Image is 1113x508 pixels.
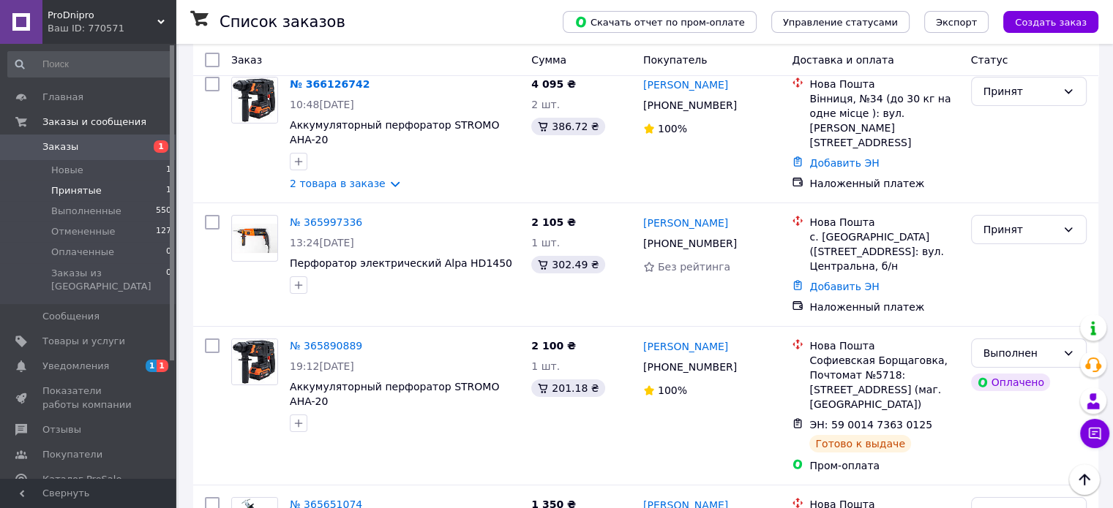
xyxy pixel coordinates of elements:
span: Отзывы [42,423,81,436]
span: 4 095 ₴ [531,78,576,90]
button: Чат с покупателем [1080,419,1109,448]
span: Принятые [51,184,102,197]
span: Доставка и оплата [792,54,893,66]
div: Нова Пошта [809,215,959,230]
span: Показатели работы компании [42,384,135,411]
a: Аккумуляторный перфоратор STROMO AHA-20 [290,381,499,407]
h1: Список заказов [220,13,345,31]
span: Без рейтинга [658,261,730,273]
span: Заказы из [GEOGRAPHIC_DATA] [51,267,166,293]
span: 1 шт. [531,237,560,249]
span: 550 [156,205,171,218]
a: [PERSON_NAME] [643,77,728,92]
a: № 365997336 [290,216,362,228]
span: 13:24[DATE] [290,237,354,249]
span: 1 шт. [531,360,560,372]
a: [PERSON_NAME] [643,339,728,354]
a: Фото товару [231,215,278,262]
div: 302.49 ₴ [531,256,604,273]
span: 100% [658,123,687,134]
a: Добавить ЭН [809,281,879,292]
span: Экспорт [936,17,977,28]
a: Добавить ЭН [809,157,879,169]
span: Заказы [42,140,78,153]
div: Наложенный платеж [809,176,959,191]
span: Статус [971,54,1008,66]
a: № 366126742 [290,78,370,90]
span: Оплаченные [51,246,114,259]
button: Наверх [1069,464,1100,495]
span: Сообщения [42,310,100,323]
span: Управление статусами [783,17,898,28]
a: Перфоратор электрический Alpa HD1450 [290,257,512,269]
span: Главная [42,91,83,104]
span: 2 100 ₴ [531,340,576,352]
a: Фото товару [231,338,278,385]
div: Оплачено [971,374,1050,391]
div: [PHONE_NUMBER] [640,357,740,377]
span: Заказы и сообщения [42,115,146,129]
span: 2 105 ₴ [531,216,576,228]
span: Новые [51,164,83,177]
span: Скачать отчет по пром-оплате [574,15,745,29]
div: Пром-оплата [809,458,959,473]
div: Готово к выдаче [809,435,910,452]
button: Скачать отчет по пром-оплате [563,11,757,33]
a: Фото товару [231,77,278,124]
span: Отмененные [51,225,115,238]
div: [PHONE_NUMBER] [640,95,740,115]
span: ProDnipro [48,9,157,22]
a: [PERSON_NAME] [643,216,728,230]
span: 0 [166,267,171,293]
span: 1 [166,184,171,197]
span: Выполненные [51,205,121,218]
span: 2 шт. [531,99,560,110]
span: Покупатели [42,448,102,461]
img: Фото товару [232,224,277,254]
span: Уведомления [42,360,109,373]
input: Поиск [7,51,173,77]
div: Принят [983,221,1057,238]
span: 100% [658,384,687,396]
span: 1 [157,360,168,372]
div: Софиевская Борщаговка, Почтомат №5718: [STREET_ADDRESS] (маг. [GEOGRAPHIC_DATA]) [809,353,959,412]
span: 10:48[DATE] [290,99,354,110]
div: 386.72 ₴ [531,118,604,135]
span: Создать заказ [1015,17,1087,28]
div: Нова Пошта [809,77,959,91]
span: Товары и услуги [42,335,125,348]
button: Управление статусами [771,11,910,33]
div: Ваш ID: 770571 [48,22,176,35]
div: Наложенный платеж [809,300,959,314]
div: Принят [983,83,1057,99]
span: 0 [166,246,171,259]
span: Сумма [531,54,566,66]
a: № 365890889 [290,340,362,352]
img: Фото товару [232,339,277,384]
a: Аккумуляторный перфоратор STROMO AHA-20 [290,119,499,145]
div: Выполнен [983,345,1057,361]
a: Создать заказ [989,15,1098,27]
div: с. [GEOGRAPHIC_DATA] ([STREET_ADDRESS]: вул. Центральна, б/н [809,230,959,273]
button: Экспорт [924,11,989,33]
div: [PHONE_NUMBER] [640,233,740,254]
span: 1 [154,140,168,153]
span: ЭН: 59 0014 7363 0125 [809,419,932,431]
span: Покупатель [643,54,708,66]
div: Нова Пошта [809,338,959,353]
span: Каталог ProSale [42,473,121,486]
div: Вінниця, №34 (до 30 кг на одне місце ): вул. [PERSON_NAME][STREET_ADDRESS] [809,91,959,150]
span: 127 [156,225,171,238]
span: Заказ [231,54,262,66]
span: 1 [166,164,171,177]
span: 19:12[DATE] [290,360,354,372]
span: 1 [146,360,157,372]
div: 201.18 ₴ [531,379,604,397]
a: 2 товара в заказе [290,178,386,189]
img: Фото товару [232,77,277,123]
button: Создать заказ [1003,11,1098,33]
